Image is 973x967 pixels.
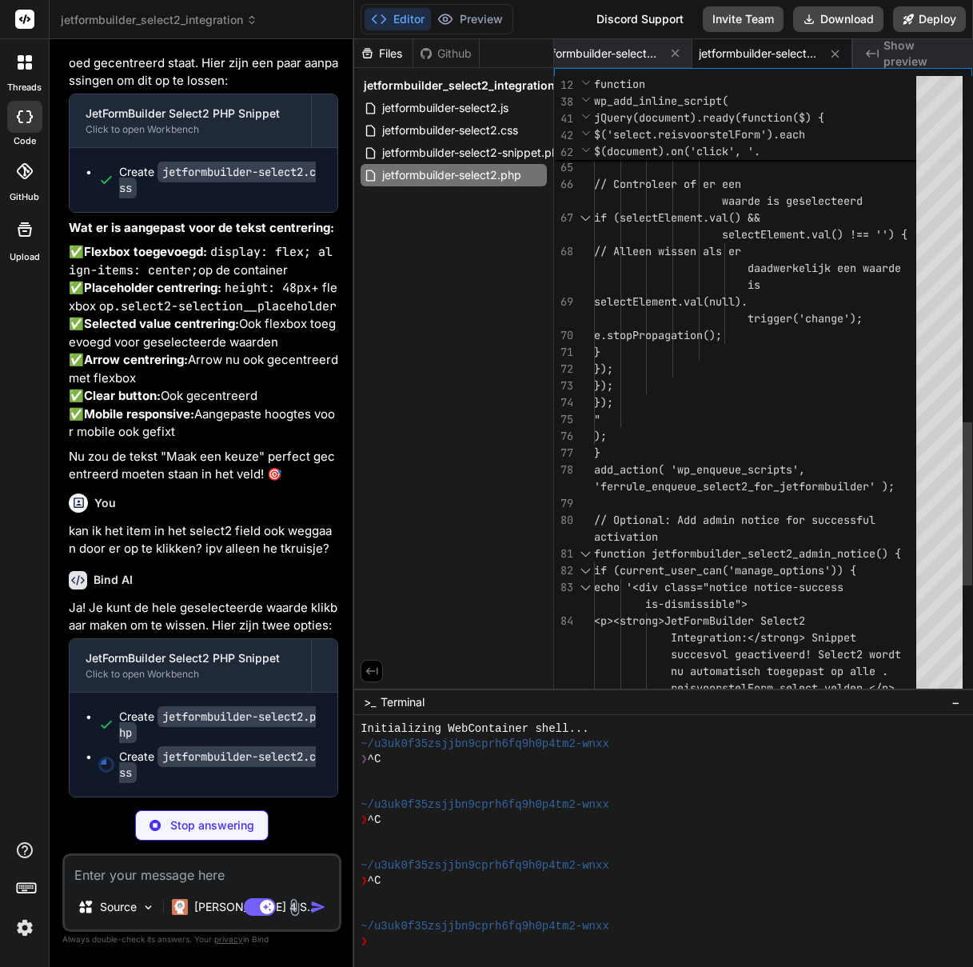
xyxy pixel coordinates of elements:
[554,378,573,394] div: 73
[7,81,42,94] label: threads
[594,144,760,158] span: $(document).on('click', '.
[361,858,609,873] span: ~/u3uk0f35zsjjbn9cprh6fq9h0p4tm2-wnxx
[793,6,883,32] button: Download
[69,220,334,235] strong: Wat er is aangepast voor de tekst centrering:
[361,752,367,767] span: ❯
[554,411,573,428] div: 75
[361,797,609,813] span: ~/u3uk0f35zsjjbn9cprh6fq9h0p4tm2-wnxx
[671,681,895,695] span: reisvoorstelForm select velden.</p>
[594,395,613,410] span: });
[554,144,573,161] span: 62
[594,479,895,493] span: 'ferrule_enqueue_select2_for_jetformbuilder' );
[554,77,573,94] span: 12
[413,46,479,62] div: Github
[84,280,221,295] strong: Placeholder centrering:
[11,914,38,941] img: settings
[645,597,748,611] span: is-dismissible">
[381,143,567,162] span: jetformbuilder-select2-snippet.php
[119,746,316,783] code: jetformbuilder-select2.css
[575,210,596,226] div: Click to collapse the range.
[310,899,326,915] img: icon
[594,529,658,544] span: activation
[748,311,863,326] span: trigger('change');
[84,316,239,331] strong: Selected value centrering:
[364,78,555,94] span: jetformbuilder_select2_integration
[70,639,311,692] button: JetFormBuilder Select2 PHP SnippetClick to open Workbench
[69,36,338,90] p: Het probleem is dat de placeholder tekst niet goed gecentreerd staat. Hier zijn een paar aanpassi...
[364,694,376,710] span: >_
[361,721,588,737] span: Initializing WebContainer shell...
[893,6,966,32] button: Deploy
[554,579,573,596] div: 83
[594,513,875,527] span: // Optional: Add admin notice for successful
[554,394,573,411] div: 74
[86,106,295,122] div: JetFormBuilder Select2 PHP Snippet
[594,94,728,108] span: wp_add_inline_script(
[554,110,573,127] span: 41
[225,280,311,296] code: height: 48px
[119,164,321,196] div: Create
[554,613,573,629] div: 84
[431,8,509,30] button: Preview
[170,817,254,833] p: Stop answering
[365,8,431,30] button: Editor
[722,194,863,208] span: waarde is geselecteerd
[671,664,888,678] span: nu automatisch toegepast op alle .
[594,462,805,477] span: add_action( 'wp_enqueue_scripts',
[194,899,313,915] p: [PERSON_NAME] 4 S..
[554,210,573,226] div: 67
[671,630,856,645] span: Integration:</strong> Snippet
[70,94,311,147] button: JetFormBuilder Select2 PHP SnippetClick to open Workbench
[722,227,907,242] span: selectElement.val() !== '') {
[368,813,381,828] span: ^C
[594,563,856,577] span: if (current_user_can('manage_options')) {
[119,162,316,198] code: jetformbuilder-select2.css
[214,934,243,944] span: privacy
[554,344,573,361] div: 71
[594,177,741,191] span: // Controleer of er een
[594,613,805,628] span: <p><strong>JetFormBuilder Select2
[554,562,573,579] div: 82
[381,98,510,118] span: jetformbuilder-select2.js
[69,522,338,558] p: kan ik het item in het select2 field ook weggaan door er op te klikken? ipv alleen he tkruisje?
[10,250,40,264] label: Upload
[594,446,600,460] span: }
[84,406,194,422] strong: Mobile responsive:
[354,46,413,62] div: Files
[84,244,207,259] strong: Flexbox toegevoegd:
[948,689,963,715] button: −
[100,899,137,915] p: Source
[554,159,573,176] div: 65
[594,244,741,258] span: // Alleen wissen als er
[119,709,321,741] div: Create
[594,362,613,376] span: });
[94,572,133,588] h6: Bind AI
[594,210,760,225] span: if (selectElement.val() &&
[554,462,573,478] div: 78
[361,813,367,828] span: ❯
[554,327,573,344] div: 70
[172,899,188,915] img: Claude 4 Sonnet
[703,6,784,32] button: Invite Team
[883,38,960,70] span: Show preview
[361,919,609,934] span: ~/u3uk0f35zsjjbn9cprh6fq9h0p4tm2-wnxx
[951,694,960,710] span: −
[554,512,573,529] div: 80
[554,176,573,193] div: 66
[69,243,338,442] p: ✅ op de container ✅ + flexbox op ✅ Ook flexbox toegevoegd voor geselecteerde waarden ✅ Arrow nu o...
[119,706,316,743] code: jetformbuilder-select2.php
[368,873,381,889] span: ^C
[554,428,573,445] div: 76
[114,298,337,314] code: .select2-selection__placeholder
[594,580,843,594] span: echo '<div class="notice notice-success
[84,388,161,403] strong: Clear button:
[594,345,600,359] span: }
[119,749,321,781] div: Create
[594,378,613,393] span: });
[142,901,155,914] img: Pick Models
[539,46,659,62] span: jetformbuilder-select2-snippet.php
[699,46,819,62] span: jetformbuilder-select2.php
[594,77,645,91] span: function
[594,412,600,426] span: "
[554,361,573,378] div: 72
